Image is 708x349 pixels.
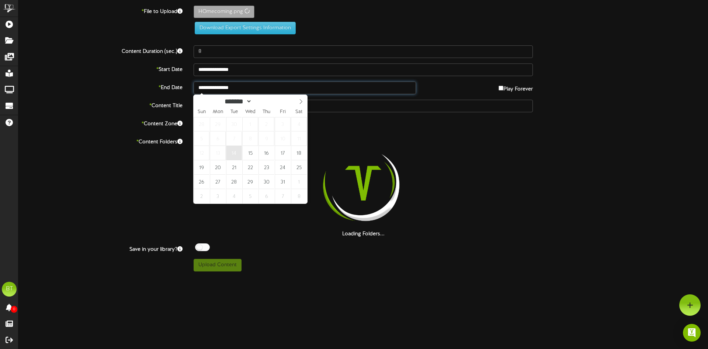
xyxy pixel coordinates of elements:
[195,22,296,34] button: Download Export Settings Information
[252,97,278,105] input: Year
[210,117,226,131] span: September 29, 2025
[194,100,533,112] input: Title of this Content
[226,160,242,175] span: October 21, 2025
[258,146,274,160] span: October 16, 2025
[242,110,258,114] span: Wed
[194,131,209,146] span: October 5, 2025
[499,86,503,90] input: Play Forever
[13,100,188,110] label: Content Title
[275,160,291,175] span: October 24, 2025
[210,175,226,189] span: October 27, 2025
[291,189,307,203] span: November 8, 2025
[194,117,209,131] span: September 28, 2025
[291,131,307,146] span: October 11, 2025
[13,64,188,73] label: Start Date
[258,117,274,131] span: October 2, 2025
[210,146,226,160] span: October 13, 2025
[194,189,209,203] span: November 2, 2025
[342,231,385,237] strong: Loading Folders...
[258,175,274,189] span: October 30, 2025
[194,259,242,271] button: Upload Content
[258,160,274,175] span: October 23, 2025
[499,82,533,93] label: Play Forever
[275,175,291,189] span: October 31, 2025
[226,146,242,160] span: October 14, 2025
[210,110,226,114] span: Mon
[13,118,188,128] label: Content Zone
[191,25,296,31] a: Download Export Settings Information
[13,136,188,146] label: Content Folders
[210,131,226,146] span: October 6, 2025
[275,110,291,114] span: Fri
[194,175,209,189] span: October 26, 2025
[258,189,274,203] span: November 6, 2025
[13,243,188,253] label: Save in your library?
[2,282,17,297] div: BT
[242,131,258,146] span: October 8, 2025
[242,117,258,131] span: October 1, 2025
[13,6,188,16] label: File to Upload
[226,117,242,131] span: September 30, 2025
[13,82,188,92] label: End Date
[291,110,307,114] span: Sat
[210,189,226,203] span: November 3, 2025
[242,146,258,160] span: October 15, 2025
[275,117,291,131] span: October 3, 2025
[210,160,226,175] span: October 20, 2025
[683,324,701,342] div: Open Intercom Messenger
[275,131,291,146] span: October 10, 2025
[291,117,307,131] span: October 4, 2025
[258,110,275,114] span: Thu
[194,146,209,160] span: October 12, 2025
[258,131,274,146] span: October 9, 2025
[13,45,188,55] label: Content Duration (sec.)
[226,131,242,146] span: October 7, 2025
[226,175,242,189] span: October 28, 2025
[291,146,307,160] span: October 18, 2025
[275,146,291,160] span: October 17, 2025
[242,189,258,203] span: November 5, 2025
[226,110,242,114] span: Tue
[316,136,410,230] img: loading-spinner-2.png
[275,189,291,203] span: November 7, 2025
[242,175,258,189] span: October 29, 2025
[226,189,242,203] span: November 4, 2025
[194,160,209,175] span: October 19, 2025
[242,160,258,175] span: October 22, 2025
[194,110,210,114] span: Sun
[291,160,307,175] span: October 25, 2025
[11,306,17,313] span: 0
[291,175,307,189] span: November 1, 2025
